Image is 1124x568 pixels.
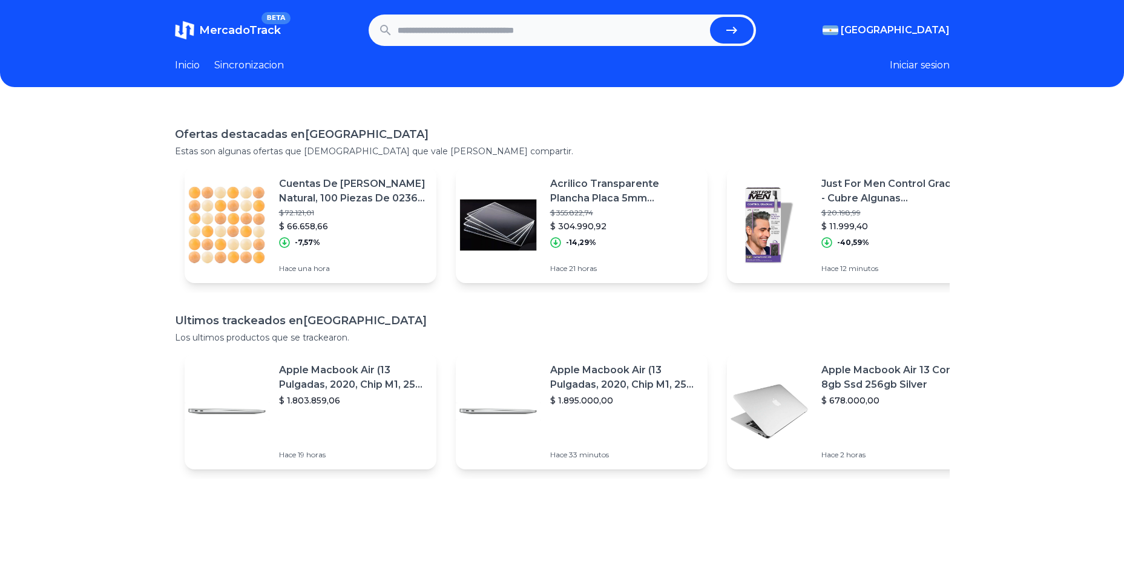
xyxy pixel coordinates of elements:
[295,238,320,247] p: -7,57%
[456,183,541,267] img: Featured image
[727,183,812,267] img: Featured image
[199,24,281,37] span: MercadoTrack
[727,353,979,469] a: Featured imageApple Macbook Air 13 Core I5 8gb Ssd 256gb Silver$ 678.000,00Hace 2 horas
[823,23,950,38] button: [GEOGRAPHIC_DATA]
[185,183,269,267] img: Featured image
[175,145,950,157] p: Estas son algunas ofertas que [DEMOGRAPHIC_DATA] que vale [PERSON_NAME] compartir.
[823,25,838,35] img: Argentina
[456,369,541,454] img: Featured image
[279,394,427,406] p: $ 1.803.859,06
[279,208,427,218] p: $ 72.121,01
[279,450,427,460] p: Hace 19 horas
[821,363,969,392] p: Apple Macbook Air 13 Core I5 8gb Ssd 256gb Silver
[279,177,427,206] p: Cuentas De [PERSON_NAME] Natural, 100 Piezas De 0236 In De Cuentas
[214,58,284,73] a: Sincronizacion
[279,220,427,232] p: $ 66.658,66
[175,331,950,344] p: Los ultimos productos que se trackearon.
[185,369,269,454] img: Featured image
[550,363,698,392] p: Apple Macbook Air (13 Pulgadas, 2020, Chip M1, 256 Gb De Ssd, 8 Gb De Ram) - Plata
[185,353,436,469] a: Featured imageApple Macbook Air (13 Pulgadas, 2020, Chip M1, 256 Gb De Ssd, 8 Gb De Ram) - Plata$...
[821,177,969,206] p: Just For Men Control Gradual - Cubre Algunas [PERSON_NAME]
[727,369,812,454] img: Featured image
[821,394,969,406] p: $ 678.000,00
[566,238,596,247] p: -14,29%
[550,450,698,460] p: Hace 33 minutos
[550,394,698,406] p: $ 1.895.000,00
[175,21,281,40] a: MercadoTrackBETA
[821,264,969,273] p: Hace 12 minutos
[456,167,708,283] a: Featured imageAcrilico Transparente Plancha Placa 5mm 1220x2440mm Con Uv$ 355.822,74$ 304.990,92-...
[550,264,698,273] p: Hace 21 horas
[550,177,698,206] p: Acrilico Transparente Plancha Placa 5mm 1220x2440mm Con Uv
[821,208,969,218] p: $ 20.198,99
[456,353,708,469] a: Featured imageApple Macbook Air (13 Pulgadas, 2020, Chip M1, 256 Gb De Ssd, 8 Gb De Ram) - Plata$...
[175,58,200,73] a: Inicio
[837,238,869,247] p: -40,59%
[727,167,979,283] a: Featured imageJust For Men Control Gradual - Cubre Algunas [PERSON_NAME]$ 20.198,99$ 11.999,40-40...
[841,23,950,38] span: [GEOGRAPHIC_DATA]
[890,58,950,73] button: Iniciar sesion
[185,167,436,283] a: Featured imageCuentas De [PERSON_NAME] Natural, 100 Piezas De 0236 In De Cuentas$ 72.121,01$ 66.6...
[175,126,950,143] h1: Ofertas destacadas en [GEOGRAPHIC_DATA]
[279,264,427,273] p: Hace una hora
[175,21,194,40] img: MercadoTrack
[279,363,427,392] p: Apple Macbook Air (13 Pulgadas, 2020, Chip M1, 256 Gb De Ssd, 8 Gb De Ram) - Plata
[261,12,290,24] span: BETA
[550,220,698,232] p: $ 304.990,92
[821,220,969,232] p: $ 11.999,40
[550,208,698,218] p: $ 355.822,74
[175,312,950,329] h1: Ultimos trackeados en [GEOGRAPHIC_DATA]
[821,450,969,460] p: Hace 2 horas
